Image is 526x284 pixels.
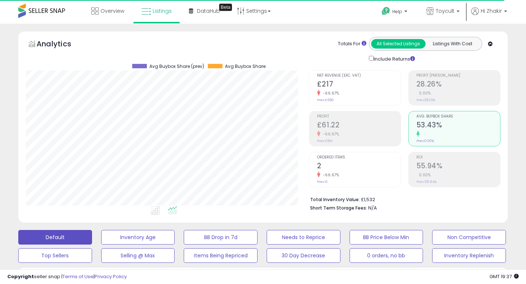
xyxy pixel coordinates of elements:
span: Avg Buybox Share [225,64,266,69]
small: Prev: 28.26% [416,98,435,102]
button: Items Being Repriced [184,248,258,263]
small: Prev: 0.00% [416,139,434,143]
i: Get Help [381,7,390,16]
span: Help [392,8,402,15]
small: Prev: £650 [317,98,334,102]
button: Default [18,230,92,245]
h2: £61.22 [317,121,401,131]
button: Listings With Cost [425,39,480,49]
div: Tooltip anchor [219,4,232,11]
span: Toycult [436,7,454,15]
span: ROI [416,156,500,160]
button: 0 orders, no bb [350,248,423,263]
h5: Analytics [37,39,85,51]
span: N/A [368,204,377,211]
a: Hi Zhakir [471,7,507,24]
button: BB Price Below Min [350,230,423,245]
li: £1,532 [310,195,495,203]
button: Inventory Replenish [432,248,506,263]
span: Hi Zhakir [481,7,502,15]
div: Totals For [338,41,366,47]
span: Profit [317,115,401,119]
h2: 53.43% [416,121,500,131]
a: Privacy Policy [95,273,127,280]
span: Profit [PERSON_NAME] [416,74,500,78]
b: Short Term Storage Fees: [310,205,367,211]
small: -66.67% [320,91,339,96]
b: Total Inventory Value: [310,196,360,203]
span: Avg. Buybox Share [416,115,500,119]
button: All Selected Listings [371,39,426,49]
span: Avg Buybox Share (prev) [149,64,204,69]
small: Prev: 55.94% [416,180,437,184]
button: BB Drop in 7d [184,230,258,245]
h2: 2 [317,162,401,172]
a: Terms of Use [62,273,94,280]
span: 2025-09-14 19:37 GMT [489,273,519,280]
button: Needs to Reprice [267,230,340,245]
button: Non Competitive [432,230,506,245]
small: 0.00% [416,172,431,178]
span: Overview [100,7,124,15]
span: Ordered Items [317,156,401,160]
button: 30 Day Decrease [267,248,340,263]
h2: 55.94% [416,162,500,172]
span: Listings [153,7,172,15]
span: Net Revenue (Exc. VAT) [317,74,401,78]
strong: Copyright [7,273,34,280]
div: Include Returns [363,54,424,63]
div: seller snap | | [7,273,127,280]
h2: 28.26% [416,80,500,90]
h2: £217 [317,80,401,90]
small: Prev: 6 [317,180,327,184]
small: Prev: £184 [317,139,332,143]
button: Top Sellers [18,248,92,263]
small: -66.67% [320,131,339,137]
a: Help [376,1,415,24]
span: DataHub [197,7,220,15]
button: Selling @ Max [101,248,175,263]
small: 0.00% [416,91,431,96]
button: Inventory Age [101,230,175,245]
small: -66.67% [320,172,339,178]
